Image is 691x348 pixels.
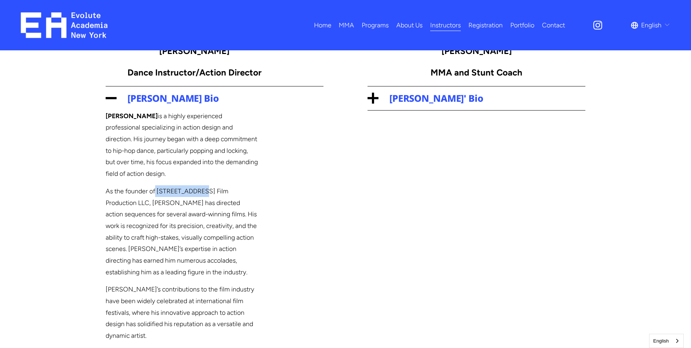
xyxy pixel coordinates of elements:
[430,19,461,32] a: Instructors
[542,19,565,32] a: Contact
[362,19,389,32] a: folder dropdown
[362,19,389,31] span: Programs
[314,19,331,32] a: Home
[159,46,229,56] strong: [PERSON_NAME]
[378,92,585,105] span: [PERSON_NAME]' Bio
[431,67,522,78] strong: MMA and Stunt Coach
[468,19,503,32] a: Registration
[592,20,603,31] a: Instagram
[649,334,684,348] aside: Language selected: English
[649,334,683,348] a: English
[106,86,323,110] button: [PERSON_NAME] Bio
[339,19,354,32] a: folder dropdown
[106,112,158,120] strong: [PERSON_NAME]
[631,19,670,32] div: language picker
[396,19,423,32] a: About Us
[106,185,258,278] p: As the founder of [STREET_ADDRESS] Film Production LLC, [PERSON_NAME] has directed action sequenc...
[368,86,585,110] button: [PERSON_NAME]' Bio
[641,19,661,31] span: English
[339,19,354,31] span: MMA
[106,110,258,179] p: is a highly experienced professional specializing in action design and direction. His journey beg...
[106,283,258,341] p: [PERSON_NAME]’s contributions to the film industry have been widely celebrated at international f...
[127,67,262,78] strong: Dance Instructor/Action Director
[117,92,323,105] span: [PERSON_NAME] Bio
[21,12,108,38] img: EA
[441,46,512,56] strong: [PERSON_NAME]
[510,19,534,32] a: Portfolio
